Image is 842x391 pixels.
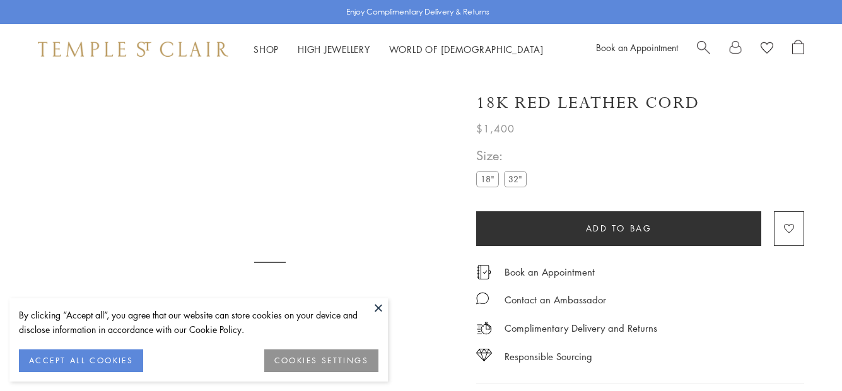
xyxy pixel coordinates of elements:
[697,40,710,59] a: Search
[476,320,492,336] img: icon_delivery.svg
[476,211,761,246] button: Add to bag
[505,265,595,279] a: Book an Appointment
[586,221,652,235] span: Add to bag
[761,40,773,59] a: View Wishlist
[38,42,228,57] img: Temple St. Clair
[505,320,657,336] p: Complimentary Delivery and Returns
[476,92,699,114] h1: 18K Red Leather Cord
[476,265,491,279] img: icon_appointment.svg
[596,41,678,54] a: Book an Appointment
[476,292,489,305] img: MessageIcon-01_2.svg
[298,43,370,55] a: High JewelleryHigh Jewellery
[779,332,829,378] iframe: Gorgias live chat messenger
[346,6,489,18] p: Enjoy Complimentary Delivery & Returns
[505,292,606,308] div: Contact an Ambassador
[476,349,492,361] img: icon_sourcing.svg
[389,43,544,55] a: World of [DEMOGRAPHIC_DATA]World of [DEMOGRAPHIC_DATA]
[792,40,804,59] a: Open Shopping Bag
[264,349,378,372] button: COOKIES SETTINGS
[476,171,499,187] label: 18"
[19,308,378,337] div: By clicking “Accept all”, you agree that our website can store cookies on your device and disclos...
[476,120,515,137] span: $1,400
[476,145,532,166] span: Size:
[19,349,143,372] button: ACCEPT ALL COOKIES
[254,42,544,57] nav: Main navigation
[505,349,592,365] div: Responsible Sourcing
[504,171,527,187] label: 32"
[254,43,279,55] a: ShopShop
